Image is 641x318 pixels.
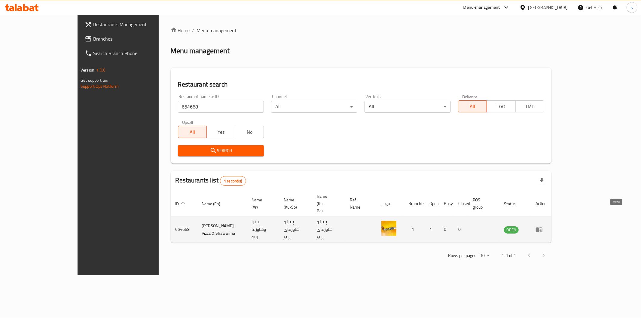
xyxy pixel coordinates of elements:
[93,50,180,57] span: Search Branch Phone
[171,27,551,34] nav: breadcrumb
[93,35,180,42] span: Branches
[284,196,305,211] span: Name (Ku-So)
[181,128,204,136] span: All
[489,102,513,111] span: TGO
[271,101,357,113] div: All
[202,200,228,207] span: Name (En)
[404,191,425,216] th: Branches
[439,191,453,216] th: Busy
[404,216,425,243] td: 1
[96,66,105,74] span: 1.0.0
[171,191,551,243] table: enhanced table
[238,128,261,136] span: No
[631,4,633,11] span: s
[93,21,180,28] span: Restaurants Management
[425,191,439,216] th: Open
[178,80,544,89] h2: Restaurant search
[81,82,119,90] a: Support.OpsPlatform
[80,46,185,60] a: Search Branch Phone
[182,120,193,124] label: Upsell
[528,4,568,11] div: [GEOGRAPHIC_DATA]
[365,101,451,113] div: All
[220,176,246,186] div: Total records count
[502,252,516,259] p: 1-1 of 1
[504,200,523,207] span: Status
[80,17,185,32] a: Restaurants Management
[171,46,230,56] h2: Menu management
[462,94,477,99] label: Delivery
[197,27,237,34] span: Menu management
[252,196,272,211] span: Name (Ar)
[235,126,264,138] button: No
[504,226,519,233] span: OPEN
[518,102,542,111] span: TMP
[458,100,487,112] button: All
[80,32,185,46] a: Branches
[439,216,453,243] td: 0
[81,76,108,84] span: Get support on:
[312,216,345,243] td: پیتزا و شاورمای ڕیتۆ
[220,178,246,184] span: 1 record(s)
[535,174,549,188] div: Export file
[487,100,515,112] button: TGO
[531,191,551,216] th: Action
[279,216,312,243] td: پیتزا و شاورمای ڕیتۆ
[247,216,279,243] td: بيتزا وشاورما ريتو
[478,251,492,260] div: Rows per page:
[81,66,95,74] span: Version:
[448,252,475,259] p: Rows per page:
[178,101,264,113] input: Search for restaurant name or ID..
[206,126,235,138] button: Yes
[453,216,468,243] td: 0
[183,147,259,154] span: Search
[377,191,404,216] th: Logo
[178,145,264,156] button: Search
[176,176,246,186] h2: Restaurants list
[463,4,500,11] div: Menu-management
[192,27,194,34] li: /
[425,216,439,243] td: 1
[504,226,519,234] div: OPEN
[178,126,207,138] button: All
[209,128,233,136] span: Yes
[197,216,247,243] td: [PERSON_NAME] Pizza & Shawarma
[473,196,492,211] span: POS group
[317,193,338,214] span: Name (Ku-Ba)
[381,221,396,236] img: Rito Pizza & Shawarma
[515,100,544,112] button: TMP
[453,191,468,216] th: Closed
[350,196,369,211] span: Ref. Name
[461,102,484,111] span: All
[176,200,187,207] span: ID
